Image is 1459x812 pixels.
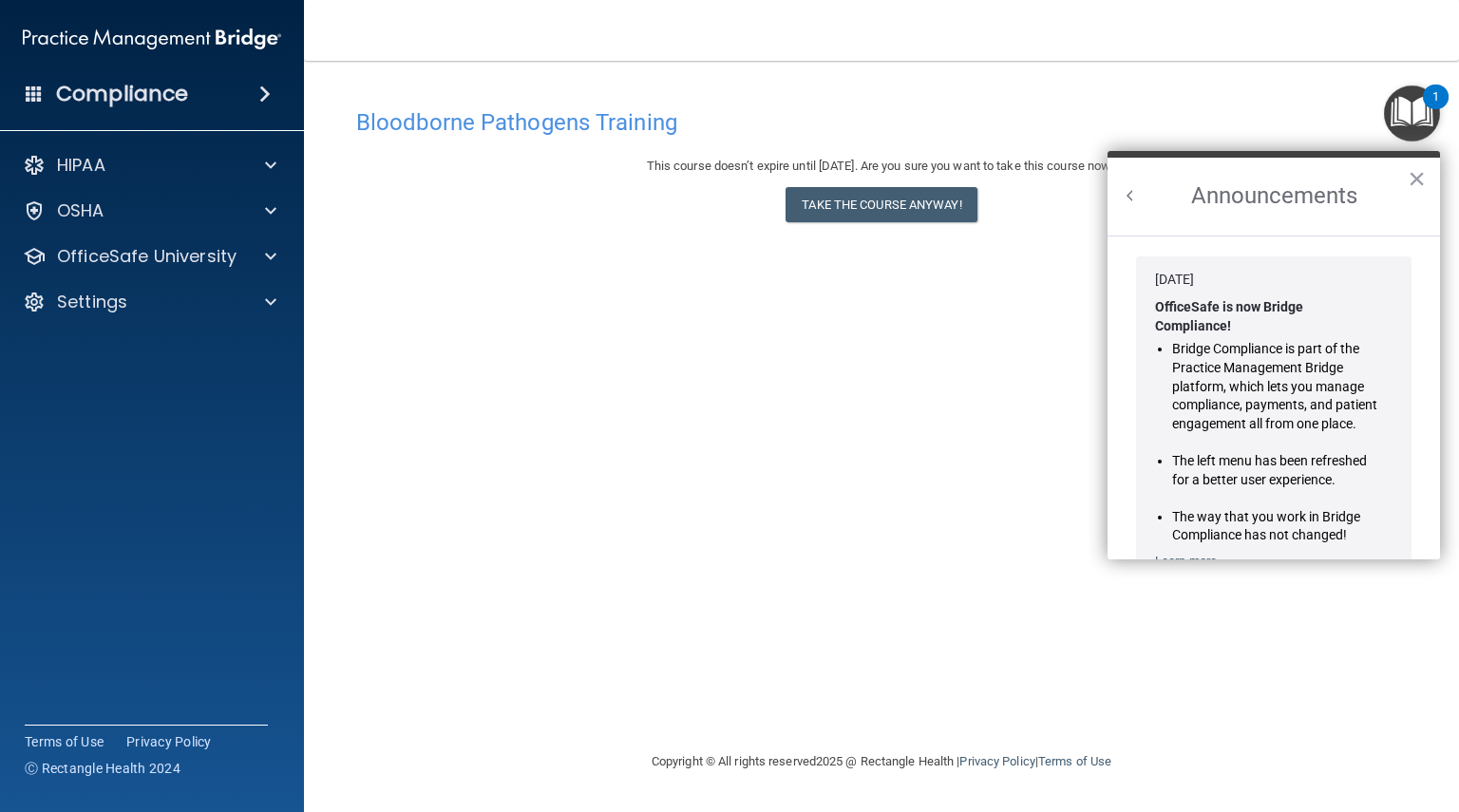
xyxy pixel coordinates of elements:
[356,155,1407,178] div: This course doesn’t expire until [DATE]. Are you sure you want to take this course now?
[786,187,976,222] button: Take the course anyway!
[23,20,281,58] img: PMB logo
[1155,554,1223,568] a: Learn more ›
[1384,85,1440,142] button: Open Resource Center, 1 new notification
[1121,186,1140,205] button: Back to Resource Center Home
[1155,299,1306,333] strong: OfficeSafe is now Bridge Compliance!
[57,291,127,313] p: Settings
[1130,677,1436,753] iframe: Drift Widget Chat Controller
[356,110,1407,135] h4: Bloodborne Pathogens Training
[1155,271,1393,290] div: [DATE]
[1038,754,1111,768] a: Terms of Use
[23,154,276,177] a: HIPAA
[23,245,276,268] a: OfficeSafe University
[1108,158,1440,236] h2: Announcements
[23,291,276,313] a: Settings
[1172,340,1378,433] li: Bridge Compliance is part of the Practice Management Bridge platform, which lets you manage compl...
[57,199,104,222] p: OSHA
[959,754,1034,768] a: Privacy Policy
[56,81,188,107] h4: Compliance
[126,732,212,751] a: Privacy Policy
[25,732,104,751] a: Terms of Use
[535,731,1228,792] div: Copyright © All rights reserved 2025 @ Rectangle Health | |
[1108,151,1440,559] div: Resource Center
[1172,452,1378,489] li: The left menu has been refreshed for a better user experience.
[1172,508,1378,545] li: The way that you work in Bridge Compliance has not changed!
[1408,163,1426,194] button: Close
[57,245,237,268] p: OfficeSafe University
[57,154,105,177] p: HIPAA
[23,199,276,222] a: OSHA
[25,759,180,778] span: Ⓒ Rectangle Health 2024
[1432,97,1439,122] div: 1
